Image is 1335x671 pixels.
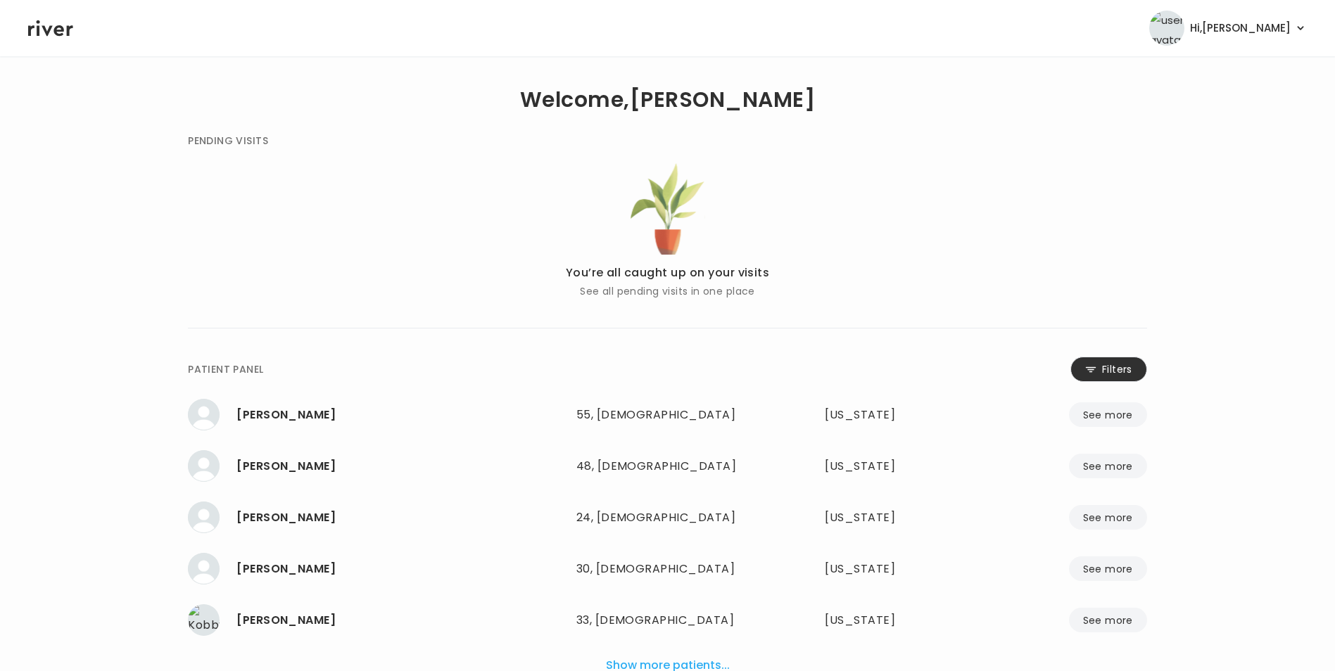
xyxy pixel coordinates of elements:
img: Jose Bonilla [188,553,220,584]
div: Santiago Fernandez [236,508,565,528]
div: Alexie Leitner [236,456,565,476]
button: Filters [1070,357,1147,382]
div: Monica Pita Mendoza [236,405,565,425]
img: user avatar [1149,11,1184,46]
img: Monica Pita Mendoza [188,399,220,430]
div: 48, [DEMOGRAPHIC_DATA] [576,456,759,476]
div: PENDING VISITS [188,132,268,149]
img: Kobby Amoah [188,604,220,636]
div: Jose Bonilla [236,559,565,579]
h1: Welcome, [PERSON_NAME] [520,90,815,110]
div: 55, [DEMOGRAPHIC_DATA] [576,405,759,425]
div: Pennsylvania [825,405,953,425]
div: 24, [DEMOGRAPHIC_DATA] [576,508,759,528]
div: PATIENT PANEL [188,361,263,378]
div: Kobby Amoah [236,611,565,630]
p: See all pending visits in one place [566,283,770,300]
button: See more [1069,402,1147,427]
div: 30, [DEMOGRAPHIC_DATA] [576,559,759,579]
div: California [825,559,953,579]
div: Virginia [825,508,953,528]
img: Alexie Leitner [188,450,220,482]
button: See more [1069,454,1147,478]
button: See more [1069,556,1147,581]
div: Minnesota [825,611,953,630]
p: You’re all caught up on your visits [566,263,770,283]
img: Santiago Fernandez [188,501,220,533]
button: user avatarHi,[PERSON_NAME] [1149,11,1307,46]
button: See more [1069,608,1147,632]
span: Hi, [PERSON_NAME] [1190,18,1291,38]
button: See more [1069,505,1147,530]
div: Minnesota [825,456,953,476]
div: 33, [DEMOGRAPHIC_DATA] [576,611,759,630]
